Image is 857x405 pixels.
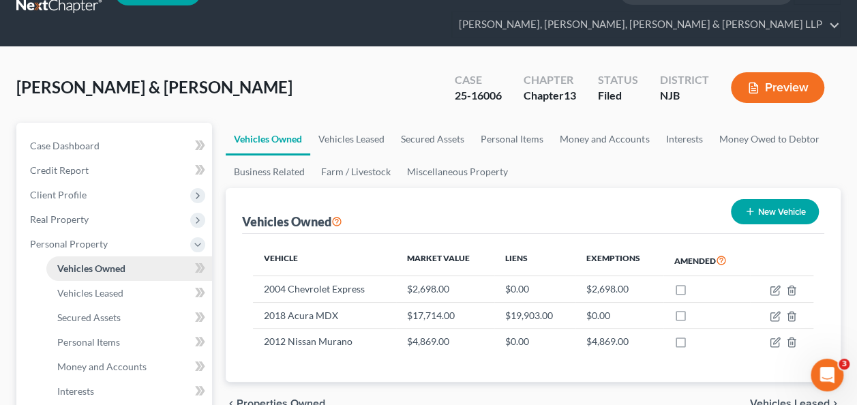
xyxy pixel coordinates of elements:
[253,276,396,302] td: 2004 Chevrolet Express
[598,88,638,104] div: Filed
[660,72,709,88] div: District
[494,245,575,276] th: Liens
[46,355,212,379] a: Money and Accounts
[46,256,212,281] a: Vehicles Owned
[46,281,212,305] a: Vehicles Leased
[396,276,494,302] td: $2,698.00
[46,330,212,355] a: Personal Items
[524,88,576,104] div: Chapter
[30,238,108,250] span: Personal Property
[455,72,502,88] div: Case
[494,329,575,355] td: $0.00
[253,329,396,355] td: 2012 Nissan Murano
[396,302,494,328] td: $17,714.00
[19,134,212,158] a: Case Dashboard
[660,88,709,104] div: NJB
[16,77,292,97] span: [PERSON_NAME] & [PERSON_NAME]
[57,361,147,372] span: Money and Accounts
[396,329,494,355] td: $4,869.00
[731,199,819,224] button: New Vehicle
[564,89,576,102] span: 13
[30,189,87,200] span: Client Profile
[226,155,313,188] a: Business Related
[494,302,575,328] td: $19,903.00
[472,123,552,155] a: Personal Items
[552,123,657,155] a: Money and Accounts
[19,158,212,183] a: Credit Report
[57,287,123,299] span: Vehicles Leased
[313,155,399,188] a: Farm / Livestock
[452,12,840,37] a: [PERSON_NAME], [PERSON_NAME], [PERSON_NAME] & [PERSON_NAME] LLP
[839,359,850,370] span: 3
[57,262,125,274] span: Vehicles Owned
[242,213,342,230] div: Vehicles Owned
[393,123,472,155] a: Secured Assets
[46,305,212,330] a: Secured Assets
[494,276,575,302] td: $0.00
[396,245,494,276] th: Market Value
[57,336,120,348] span: Personal Items
[710,123,827,155] a: Money Owed to Debtor
[310,123,393,155] a: Vehicles Leased
[811,359,843,391] iframe: Intercom live chat
[575,302,663,328] td: $0.00
[731,72,824,103] button: Preview
[253,245,396,276] th: Vehicle
[253,302,396,328] td: 2018 Acura MDX
[57,385,94,397] span: Interests
[57,312,121,323] span: Secured Assets
[30,164,89,176] span: Credit Report
[399,155,516,188] a: Miscellaneous Property
[575,276,663,302] td: $2,698.00
[30,140,100,151] span: Case Dashboard
[46,379,212,404] a: Interests
[455,88,502,104] div: 25-16006
[226,123,310,155] a: Vehicles Owned
[30,213,89,225] span: Real Property
[524,72,576,88] div: Chapter
[575,329,663,355] td: $4,869.00
[663,245,750,276] th: Amended
[575,245,663,276] th: Exemptions
[598,72,638,88] div: Status
[657,123,710,155] a: Interests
